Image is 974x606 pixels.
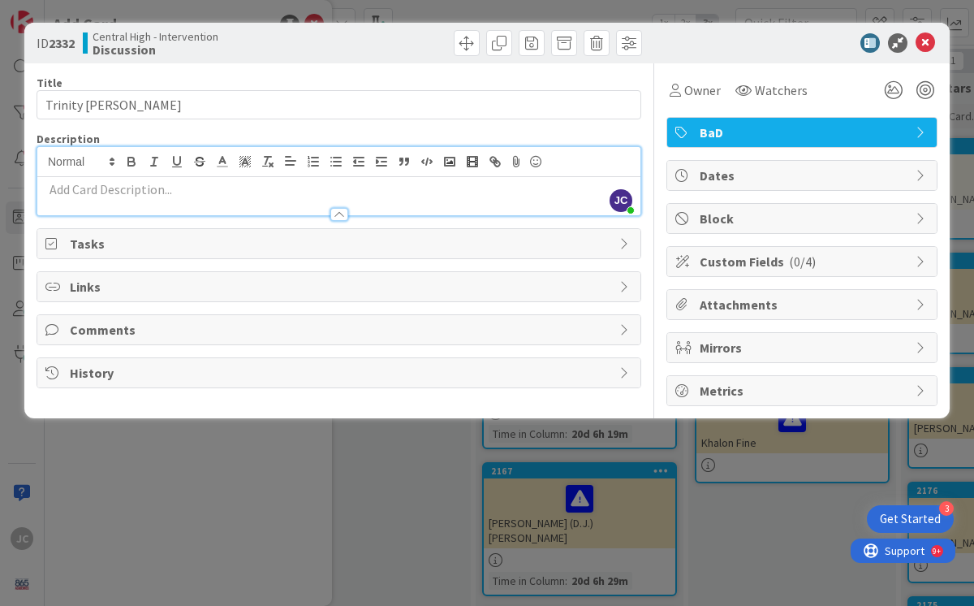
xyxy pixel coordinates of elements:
span: Mirrors [700,338,907,357]
input: type card name here... [37,90,641,119]
span: BaD [700,123,907,142]
span: JC [610,189,632,212]
b: Discussion [93,43,218,56]
div: 3 [939,501,954,516]
div: Get Started [880,511,941,527]
span: Links [70,277,611,297]
span: Tasks [70,234,611,253]
span: Description [37,132,100,146]
div: 9+ [82,6,90,19]
span: Attachments [700,295,907,314]
span: Watchers [755,80,808,100]
span: Metrics [700,381,907,400]
label: Title [37,76,62,90]
span: Dates [700,166,907,185]
span: Support [34,2,74,22]
span: Owner [684,80,721,100]
span: Block [700,209,907,228]
b: 2332 [49,35,75,51]
span: ID [37,33,75,53]
div: Open Get Started checklist, remaining modules: 3 [867,505,954,533]
span: Custom Fields [700,252,907,271]
span: Comments [70,320,611,340]
span: Central High - Intervention [93,30,218,43]
span: ( 0/4 ) [789,253,816,270]
span: History [70,363,611,383]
